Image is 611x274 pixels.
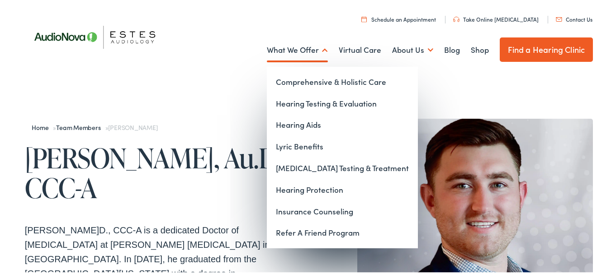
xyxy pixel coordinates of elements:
a: Comprehensive & Holistic Care [267,70,418,92]
a: Virtual Care [339,32,381,65]
a: Shop [471,32,489,65]
a: [MEDICAL_DATA] Testing & Treatment [267,156,418,178]
img: utility icon [453,15,459,21]
a: Home [32,121,53,130]
a: Hearing Aids [267,113,418,135]
a: Contact Us [556,14,592,22]
a: Find a Hearing Clinic [500,36,593,60]
a: Schedule an Appointment [361,14,436,22]
a: Team Members [56,121,105,130]
a: Hearing Protection [267,178,418,200]
a: Hearing Testing & Evaluation [267,92,418,113]
a: Refer A Friend Program [267,221,418,242]
h1: [PERSON_NAME], Au.D., CCC-A [25,142,309,201]
span: [PERSON_NAME] [108,121,157,130]
a: Blog [444,32,460,65]
img: utility icon [556,16,562,20]
span: » » [32,121,157,130]
a: Take Online [MEDICAL_DATA] [453,14,539,22]
img: utility icon [361,15,367,21]
a: What We Offer [267,32,328,65]
a: Lyric Benefits [267,135,418,156]
a: Insurance Counseling [267,200,418,221]
a: About Us [392,32,433,65]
